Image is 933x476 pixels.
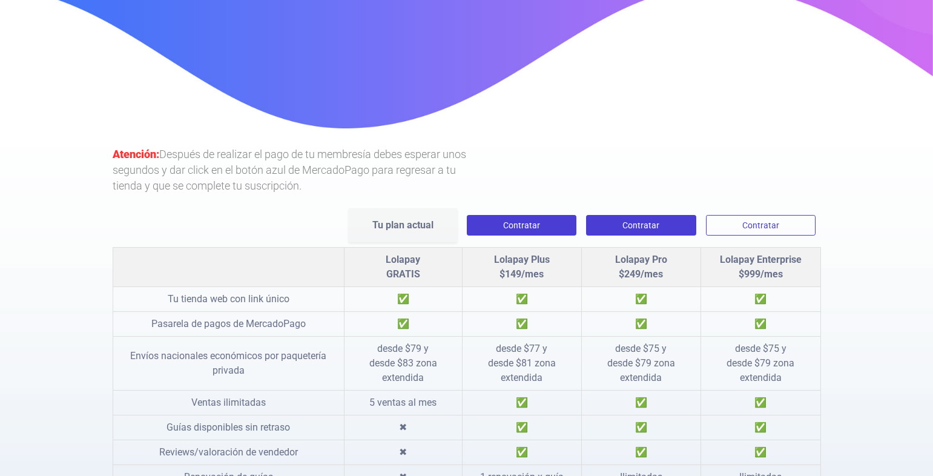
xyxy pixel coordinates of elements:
th: Lolapay Enterprise $999/mes [701,248,820,287]
a: Contratar [467,215,576,236]
td: ✅ [701,440,820,465]
td: ✖ [344,440,462,465]
td: Guías disponibles sin retraso [113,415,344,440]
b: Tu plan actual [372,219,434,231]
td: ✅ [581,440,701,465]
td: ✅ [462,312,581,337]
td: ✅ [344,287,462,312]
th: Lolapay Plus $149/mes [462,248,581,287]
td: Pasarela de pagos de MercadoPago [113,312,344,337]
td: ✅ [344,312,462,337]
td: ✖ [344,415,462,440]
td: ✅ [701,287,820,312]
td: desde $77 y desde $81 zona extendida [462,337,581,391]
td: ✅ [462,440,581,465]
td: desde $75 y desde $79 zona extendida [701,337,820,391]
td: desde $79 y desde $83 zona extendida [344,337,462,391]
td: ✅ [462,415,581,440]
td: Ventas ilimitadas [113,391,344,415]
td: ✅ [701,415,820,440]
td: ✅ [701,312,820,337]
td: ✅ [581,312,701,337]
td: ✅ [581,287,701,312]
td: Tu tienda web con link único [113,287,344,312]
th: Lolapay Pro $249/mes [581,248,701,287]
a: Contratar [706,215,816,236]
td: desde $75 y desde $79 zona extendida [581,337,701,391]
td: ✅ [701,391,820,415]
td: ✅ [462,391,581,415]
td: ✅ [581,391,701,415]
td: ✅ [581,415,701,440]
p: Después de realizar el pago de tu membresía debes esperar unos segundos y dar click en el botón a... [113,147,467,194]
span: Atención: [113,147,159,162]
td: ✅ [462,287,581,312]
td: Reviews/valoración de vendedor [113,440,344,465]
td: Envíos nacionales económicos por paquetería privada [113,337,344,391]
td: 5 ventas al mes [344,391,462,415]
th: Lolapay GRATIS [344,248,462,287]
a: Contratar [586,215,696,236]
